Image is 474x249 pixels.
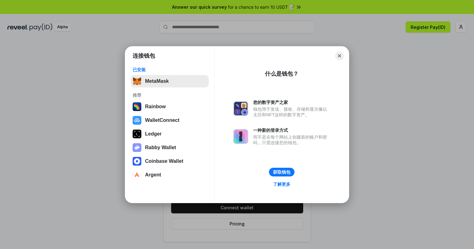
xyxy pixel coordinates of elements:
img: svg+xml,%3Csvg%20width%3D%2228%22%20height%3D%2228%22%20viewBox%3D%220%200%2028%2028%22%20fill%3D... [133,116,141,125]
button: Argent [131,169,209,181]
div: Argent [145,172,161,178]
div: MetaMask [145,78,169,84]
img: svg+xml,%3Csvg%20fill%3D%22none%22%20height%3D%2233%22%20viewBox%3D%220%200%2035%2033%22%20width%... [133,77,141,86]
button: Rainbow [131,100,209,113]
img: svg+xml,%3Csvg%20xmlns%3D%22http%3A%2F%2Fwww.w3.org%2F2000%2Fsvg%22%20fill%3D%22none%22%20viewBox... [133,143,141,152]
button: 获取钱包 [269,168,294,176]
button: Coinbase Wallet [131,155,209,167]
div: 推荐 [133,92,207,98]
a: 了解更多 [269,180,294,188]
div: 钱包用于发送、接收、存储和显示像以太坊和NFT这样的数字资产。 [253,106,330,118]
div: Ledger [145,131,162,137]
div: 什么是钱包？ [265,70,299,78]
div: Coinbase Wallet [145,158,183,164]
img: svg+xml,%3Csvg%20width%3D%2228%22%20height%3D%2228%22%20viewBox%3D%220%200%2028%2028%22%20fill%3D... [133,171,141,179]
div: 一种新的登录方式 [253,127,330,133]
button: Ledger [131,128,209,140]
img: svg+xml,%3Csvg%20xmlns%3D%22http%3A%2F%2Fwww.w3.org%2F2000%2Fsvg%22%20width%3D%2228%22%20height%3... [133,130,141,138]
button: Close [335,51,344,60]
div: 您的数字资产之家 [253,100,330,105]
div: WalletConnect [145,118,180,123]
h1: 连接钱包 [133,52,155,60]
div: Rabby Wallet [145,145,176,150]
div: 已安装 [133,67,207,73]
div: 了解更多 [273,181,290,187]
div: Rainbow [145,104,166,109]
button: Rabby Wallet [131,141,209,154]
img: svg+xml,%3Csvg%20width%3D%2228%22%20height%3D%2228%22%20viewBox%3D%220%200%2028%2028%22%20fill%3D... [133,157,141,166]
div: 获取钱包 [273,169,290,175]
img: svg+xml,%3Csvg%20width%3D%22120%22%20height%3D%22120%22%20viewBox%3D%220%200%20120%20120%22%20fil... [133,102,141,111]
div: 而不是在每个网站上创建新的账户和密码，只需连接您的钱包。 [253,134,330,145]
button: MetaMask [131,75,209,87]
img: svg+xml,%3Csvg%20xmlns%3D%22http%3A%2F%2Fwww.w3.org%2F2000%2Fsvg%22%20fill%3D%22none%22%20viewBox... [233,101,248,116]
img: svg+xml,%3Csvg%20xmlns%3D%22http%3A%2F%2Fwww.w3.org%2F2000%2Fsvg%22%20fill%3D%22none%22%20viewBox... [233,129,248,144]
button: WalletConnect [131,114,209,127]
